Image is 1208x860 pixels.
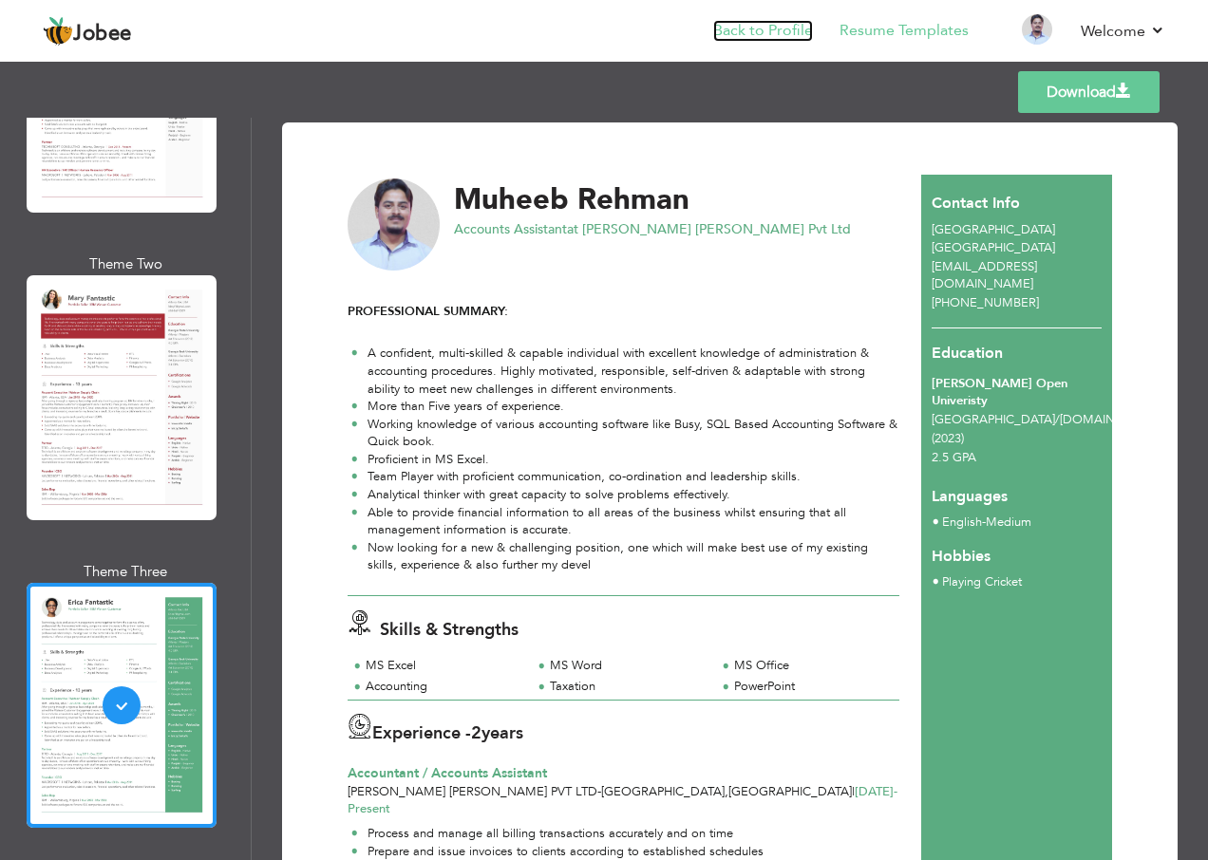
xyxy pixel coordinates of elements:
li: More than Five years of experience. [351,398,900,416]
li: Analytical thinker with great capacity to solve problems effectively. [351,486,900,504]
label: years [471,721,523,746]
div: Theme Two [30,254,220,274]
span: Hobbies [932,546,991,567]
span: Languages [932,472,1008,508]
strong: : [504,303,508,320]
div: Theme Three [30,562,220,582]
span: Playing Cricket [942,573,1022,590]
li: Working knowledge of various accounting software like Busy, SQL Based Accounting Software & Quick... [351,416,900,451]
div: MS Office [734,657,889,675]
span: Rehman [577,179,689,219]
span: Accounts Assistant [454,220,567,238]
span: Accountant / Accounts Assistant [348,764,547,782]
div: [PERSON_NAME] Open Univeristy [932,375,1102,410]
span: [PHONE_NUMBER] [932,294,1039,311]
img: Profile Img [1022,14,1052,45]
span: [GEOGRAPHIC_DATA] [932,221,1055,238]
span: Contact Info [932,193,1020,214]
li: Process and manage all billing transactions accurately and on time [351,825,815,843]
strong: PROFESSIONAL SUMMARY [348,303,504,320]
div: Accounting [366,678,520,696]
span: Present [348,783,897,818]
span: Education [932,343,1003,364]
span: English [942,514,982,531]
a: Jobee [43,16,132,47]
div: MS Excel [366,657,520,675]
span: (2023) [932,430,964,447]
span: | [852,783,855,800]
li: Team Player with proficient communication, co-ordination and leadership skills. [351,468,900,486]
li: Medium [942,514,1031,533]
span: 2.5 GPA [932,449,976,466]
img: jobee.io [43,16,73,47]
div: PowerPoint [734,678,889,696]
img: No image [348,178,441,271]
span: [PERSON_NAME] [PERSON_NAME] Pvt Ltd [348,783,597,800]
span: , [725,783,728,800]
span: Skills & Strengths [380,618,519,642]
span: - [982,514,986,531]
span: Experience - [372,721,471,745]
div: MS Word [550,657,705,675]
span: / [1055,411,1060,428]
li: A confident, multi-skilled & capable individual with excellent knowledge of administration & acco... [351,345,900,398]
a: Welcome [1081,20,1165,43]
span: [GEOGRAPHIC_DATA] [601,783,725,800]
span: - [894,783,897,800]
span: - [597,783,601,800]
li: Now looking for a new & challenging position, one which will make best use of my existing skills,... [351,539,900,574]
li: Proficient in MS Excel. [351,451,900,469]
span: at [PERSON_NAME] [PERSON_NAME] Pvt Ltd [567,220,851,238]
span: [GEOGRAPHIC_DATA] [932,239,1055,256]
div: Taxation [550,678,705,696]
span: [GEOGRAPHIC_DATA] [DOMAIN_NAME] [932,411,1161,428]
a: Back to Profile [713,20,813,42]
span: Muheeb [454,179,569,219]
span: Jobee [73,24,132,45]
a: Resume Templates [840,20,969,42]
li: Able to provide financial information to all areas of the business whilst ensuring that all manag... [351,504,900,539]
a: Download [1018,71,1160,113]
span: [GEOGRAPHIC_DATA] [728,783,852,800]
span: [DATE] [855,783,897,800]
span: [EMAIL_ADDRESS][DOMAIN_NAME] [932,258,1037,293]
span: 2 [471,721,481,745]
